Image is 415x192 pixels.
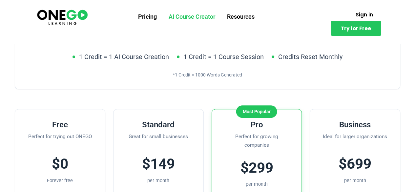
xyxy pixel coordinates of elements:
[278,52,342,62] span: Credits Reset Monthly
[348,8,381,21] a: Sign in
[183,52,264,62] span: 1 Credit = 1 Course Session
[222,181,291,188] div: per month
[26,71,389,78] div: *1 Credit = 1000 Words Generated
[26,120,94,130] h3: Free
[222,133,291,150] p: Perfect for growing companies
[79,52,169,62] span: 1 Credit = 1 AI Course Creation
[321,120,389,130] h3: Business
[124,133,193,146] p: Great for small businesses
[221,8,260,25] a: Resources
[321,152,389,175] div: $699
[321,133,389,146] p: Ideal for larger organizations
[26,177,94,184] div: Forever free
[331,21,381,36] a: Try for Free
[356,12,373,17] span: Sign in
[26,133,94,146] p: Perfect for trying out ONEGO
[222,156,291,179] div: $299
[222,120,291,130] h3: Pro
[132,8,163,25] a: Pricing
[163,8,221,25] a: AI Course Creator
[124,120,193,130] h3: Standard
[124,177,193,184] div: per month
[321,177,389,184] div: per month
[236,105,277,118] div: Most Popular
[341,26,371,31] span: Try for Free
[26,152,94,175] div: $0
[124,152,193,175] div: $149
